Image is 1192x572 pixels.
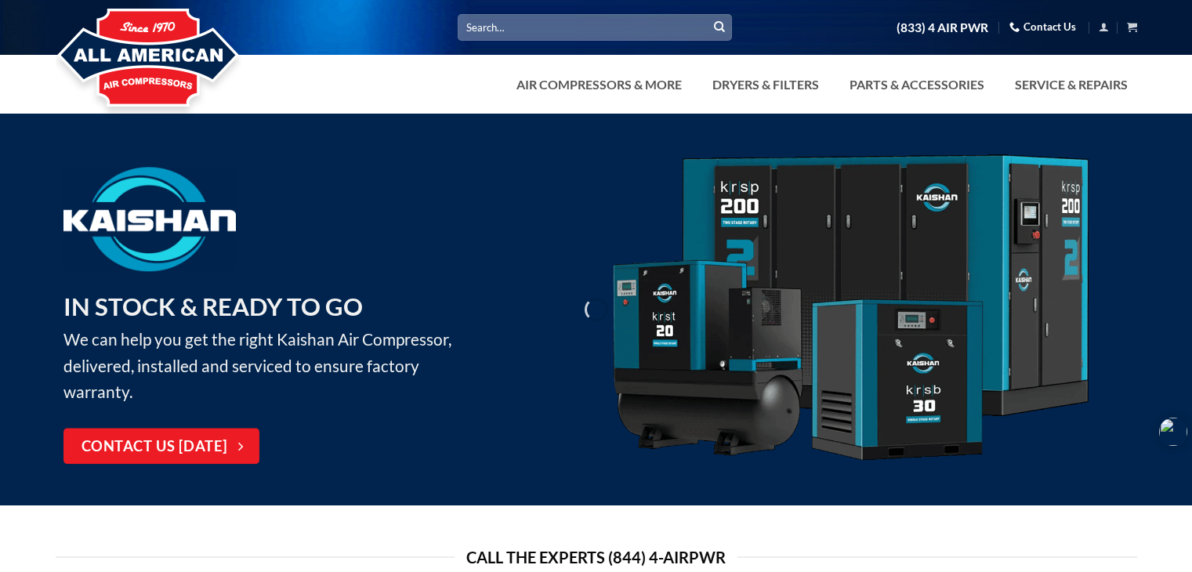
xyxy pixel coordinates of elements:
a: Contact Us [DATE] [63,429,259,465]
button: Submit [708,16,731,39]
a: View cart [1127,17,1137,37]
span: Call the Experts (844) 4-AirPwr [466,545,726,570]
input: Search… [458,14,732,40]
span: Contact Us [DATE] [82,436,228,458]
a: Contact Us [1009,15,1076,39]
a: Parts & Accessories [840,69,994,100]
a: Dryers & Filters [703,69,828,100]
p: We can help you get the right Kaishan Air Compressor, delivered, installed and serviced to ensure... [63,288,475,405]
img: Kaishan [63,167,236,271]
img: Kaishan [607,154,1093,465]
strong: IN STOCK & READY TO GO [63,291,363,321]
a: (833) 4 AIR PWR [897,14,988,42]
a: Login [1099,17,1109,37]
a: Service & Repairs [1005,69,1137,100]
a: Air Compressors & More [507,69,691,100]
